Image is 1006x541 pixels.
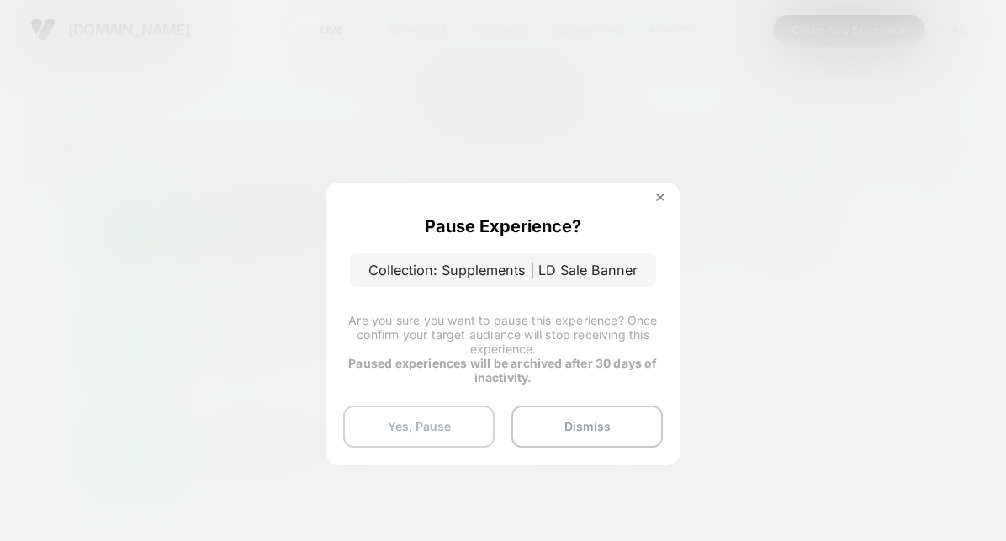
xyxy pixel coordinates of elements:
button: Dismiss [511,406,663,448]
p: Collection: Supplements | LD Sale Banner [350,253,656,287]
strong: Paused experiences will be archived after 30 days of inactivity. [348,356,657,385]
button: Yes, Pause [343,406,495,448]
p: Pause Experience? [425,216,581,236]
span: Are you sure you want to pause this experience? Once confirm your target audience will stop recei... [348,313,657,356]
img: close [656,194,664,202]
